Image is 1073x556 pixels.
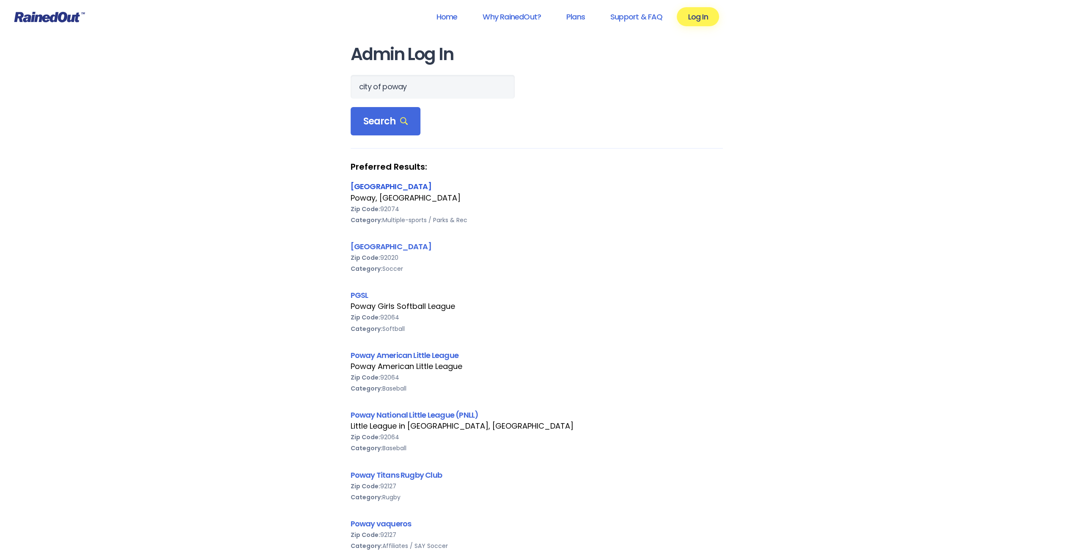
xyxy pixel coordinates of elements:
[351,323,723,334] div: Softball
[351,481,723,492] div: 92127
[351,325,382,333] b: Category:
[351,350,458,361] a: Poway American Little League
[351,290,368,300] a: PGSL
[351,470,442,480] a: Poway Titans Rugby Club
[351,469,723,481] div: Poway Titans Rugby Club
[599,7,673,26] a: Support & FAQ
[351,253,380,262] b: Zip Code:
[351,107,421,136] div: Search
[351,252,723,263] div: 92020
[351,241,723,252] div: [GEOGRAPHIC_DATA]
[351,161,723,172] strong: Preferred Results:
[351,263,723,274] div: Soccer
[351,542,382,550] b: Category:
[351,181,723,192] div: [GEOGRAPHIC_DATA]
[351,410,479,420] a: Poway National Little League (PNLL)
[351,529,723,540] div: 92127
[351,361,723,372] div: Poway American Little League
[351,289,723,301] div: PGSL
[351,518,412,529] a: Poway vaqueros
[351,264,382,273] b: Category:
[555,7,596,26] a: Plans
[472,7,552,26] a: Why RainedOut?
[351,216,382,224] b: Category:
[351,301,723,312] div: Poway Girls Softball League
[351,312,723,323] div: 92064
[351,444,382,452] b: Category:
[351,45,723,64] h1: Admin Log In
[351,384,382,393] b: Category:
[351,181,431,192] a: [GEOGRAPHIC_DATA]
[351,540,723,551] div: Affiliates / SAY Soccer
[351,204,723,215] div: 92074
[425,7,468,26] a: Home
[351,313,380,322] b: Zip Code:
[351,215,723,226] div: Multiple-sports / Parks & Rec
[351,433,380,441] b: Zip Code:
[351,493,382,501] b: Category:
[351,432,723,443] div: 92064
[351,409,723,421] div: Poway National Little League (PNLL)
[351,205,380,213] b: Zip Code:
[363,116,408,127] span: Search
[351,518,723,529] div: Poway vaqueros
[351,443,723,454] div: Baseball
[351,531,380,539] b: Zip Code:
[677,7,719,26] a: Log In
[351,373,380,382] b: Zip Code:
[351,350,723,361] div: Poway American Little League
[351,492,723,503] div: Rugby
[351,75,515,99] input: Search Orgs…
[351,372,723,383] div: 92064
[351,482,380,490] b: Zip Code:
[351,241,431,252] a: [GEOGRAPHIC_DATA]
[351,193,723,204] div: Poway, [GEOGRAPHIC_DATA]
[351,421,723,432] div: Little League in [GEOGRAPHIC_DATA], [GEOGRAPHIC_DATA]
[351,383,723,394] div: Baseball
